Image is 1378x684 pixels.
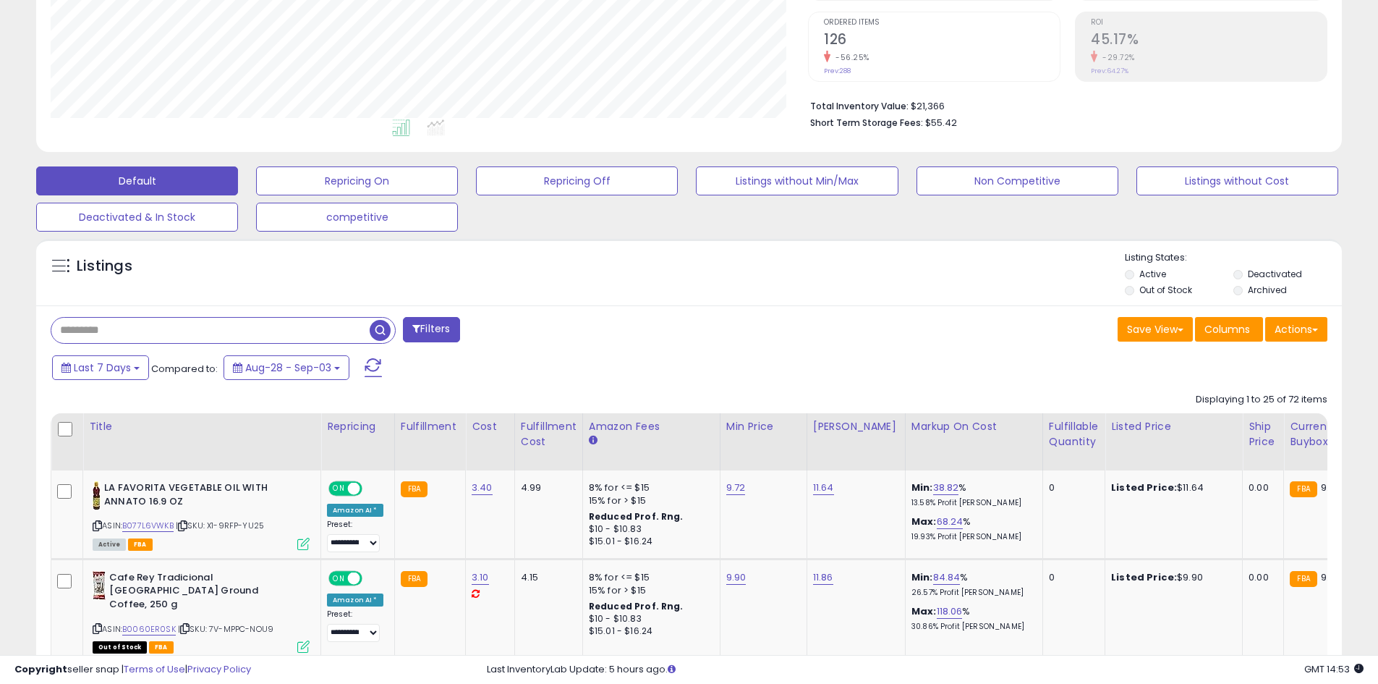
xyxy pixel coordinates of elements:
div: % [911,481,1032,508]
div: Min Price [726,419,801,434]
a: 3.40 [472,481,493,495]
div: 8% for <= $15 [589,481,709,494]
span: Columns [1204,322,1250,337]
div: $15.01 - $16.24 [589,625,709,638]
h2: 126 [824,31,1060,51]
span: ON [330,483,348,495]
div: $10 - $10.83 [589,523,709,536]
span: ROI [1091,19,1327,27]
a: Terms of Use [124,662,185,676]
span: FBA [128,539,153,551]
button: Deactivated & In Stock [36,203,238,232]
small: Prev: 288 [824,67,851,75]
label: Archived [1248,284,1287,296]
div: % [911,515,1032,542]
img: 51HXmPoZDxL._SL40_.jpg [93,571,106,600]
small: FBA [1290,571,1317,587]
div: Ship Price [1249,419,1277,449]
b: Max: [911,604,937,618]
div: Repricing [327,419,388,434]
button: Listings without Cost [1136,166,1338,195]
th: The percentage added to the cost of goods (COGS) that forms the calculator for Min & Max prices. [905,413,1042,470]
b: Reduced Prof. Rng. [589,600,684,612]
span: $55.42 [925,116,957,130]
div: $11.64 [1111,481,1231,494]
span: ON [330,572,348,584]
div: 0 [1049,481,1094,494]
small: FBA [401,481,428,497]
div: seller snap | | [14,663,251,677]
button: Non Competitive [916,166,1118,195]
div: Amazon AI * [327,594,383,607]
div: Fulfillment [401,419,459,434]
b: LA FAVORITA VEGETABLE OIL WITH ANNATO 16.9 OZ [104,481,280,512]
button: Actions [1265,317,1327,342]
div: Title [89,419,315,434]
li: $21,366 [810,96,1317,114]
span: 9.9 [1321,570,1335,584]
div: Fulfillable Quantity [1049,419,1099,449]
div: Last InventoryLab Update: 5 hours ago. [487,663,1364,677]
button: Repricing Off [476,166,678,195]
a: B077L6VWKB [122,520,174,532]
a: 9.90 [726,570,747,585]
b: Total Inventory Value: [810,100,909,112]
div: Preset: [327,520,383,552]
span: Compared to: [151,362,218,376]
small: Amazon Fees. [589,434,597,447]
small: -56.25% [830,52,869,63]
div: Listed Price [1111,419,1236,434]
b: Reduced Prof. Rng. [589,510,684,523]
button: Columns [1195,317,1263,342]
span: Aug-28 - Sep-03 [245,360,331,375]
div: Displaying 1 to 25 of 72 items [1196,393,1327,407]
b: Min: [911,481,933,494]
small: Prev: 64.27% [1091,67,1128,75]
a: 38.82 [933,481,959,495]
button: Filters [403,317,459,342]
h5: Listings [77,256,132,276]
b: Cafe Rey Tradicional [GEOGRAPHIC_DATA] Ground Coffee, 250 g [109,571,285,615]
button: competitive [256,203,458,232]
div: 8% for <= $15 [589,571,709,584]
button: Last 7 Days [52,355,149,380]
button: Listings without Min/Max [696,166,898,195]
div: Cost [472,419,509,434]
p: 30.86% Profit [PERSON_NAME] [911,622,1032,632]
a: 84.84 [933,570,961,585]
p: Listing States: [1125,251,1342,265]
span: 9.95 [1321,481,1341,494]
label: Active [1139,268,1166,280]
b: Short Term Storage Fees: [810,117,923,129]
label: Deactivated [1248,268,1302,280]
button: Repricing On [256,166,458,195]
div: Preset: [327,609,383,642]
div: $10 - $10.83 [589,613,709,625]
a: Privacy Policy [187,662,251,676]
div: $15.01 - $16.24 [589,536,709,548]
div: 4.15 [521,571,571,584]
small: -29.72% [1097,52,1135,63]
div: % [911,605,1032,632]
div: ASIN: [93,481,310,549]
b: Listed Price: [1111,481,1177,494]
div: $9.90 [1111,571,1231,584]
div: 0 [1049,571,1094,584]
span: | SKU: X1-9RFP-YU25 [176,520,264,531]
div: 15% for > $15 [589,494,709,507]
p: 13.58% Profit [PERSON_NAME] [911,498,1032,508]
a: 11.86 [813,570,833,585]
div: Amazon AI * [327,504,383,517]
a: B0060ER0SK [122,623,176,636]
b: Min: [911,570,933,584]
b: Max: [911,515,937,528]
a: 68.24 [937,515,964,529]
p: 26.57% Profit [PERSON_NAME] [911,588,1032,598]
button: Default [36,166,238,195]
span: Ordered Items [824,19,1060,27]
h2: 45.17% [1091,31,1327,51]
strong: Copyright [14,662,67,676]
div: Amazon Fees [589,419,714,434]
span: OFF [360,483,383,495]
span: | SKU: 7V-MPPC-NOU9 [178,623,273,635]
